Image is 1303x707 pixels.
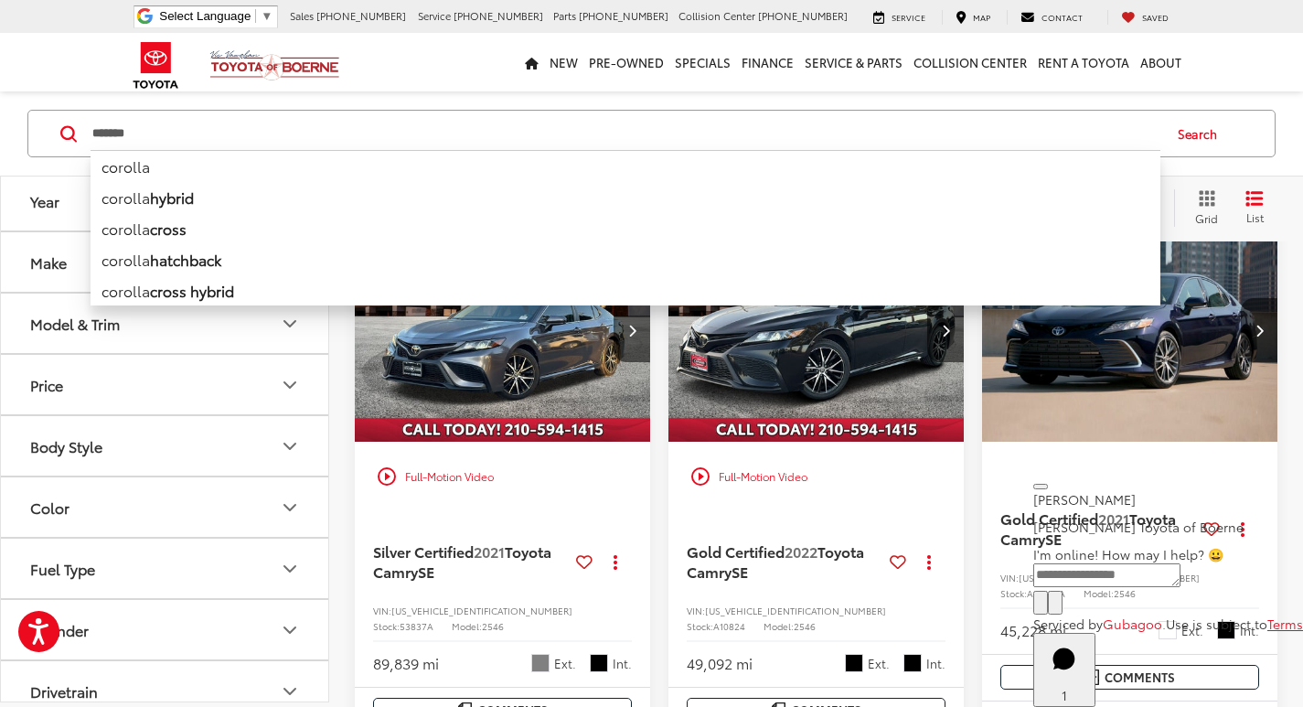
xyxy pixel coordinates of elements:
[1000,571,1019,584] span: VIN:
[1000,665,1259,690] button: Comments
[122,36,190,95] img: Toyota
[279,680,301,702] div: Drivetrain
[354,220,652,442] a: 2021 Toyota Camry SE2021 Toyota Camry SE2021 Toyota Camry SE2021 Toyota Camry SE
[418,8,451,23] span: Service
[261,9,272,23] span: ▼
[150,218,187,239] b: cross
[30,192,59,209] div: Year
[764,619,794,633] span: Model:
[687,604,705,617] span: VIN:
[981,220,1279,444] img: 2021 Toyota Camry SE
[1,477,330,537] button: ColorColor
[544,33,583,91] a: New
[418,561,434,582] span: SE
[279,434,301,456] div: Body Style
[1000,620,1066,641] div: 45,228 mi
[1,355,330,414] button: PricePrice
[1000,509,1196,550] a: Gold Certified2021Toyota CamrySE
[316,8,406,23] span: [PHONE_NUMBER]
[150,249,221,270] b: hatchback
[91,112,1160,155] input: Search by Make, Model, or Keyword
[91,244,1160,275] li: corolla
[373,541,569,583] a: Silver Certified2021Toyota CamrySE
[531,654,550,672] span: Grey
[150,280,234,301] b: cross hybrid
[454,8,543,23] span: [PHONE_NUMBER]
[687,541,864,582] span: Toyota Camry
[482,619,504,633] span: 2546
[1033,633,1095,707] button: Toggle Chat Window
[668,220,966,444] img: 2022 Toyota Camry SE
[1160,111,1244,156] button: Search
[1174,189,1232,226] button: Grid View
[1,600,330,659] button: CylinderCylinder
[1062,686,1067,704] span: 1
[519,33,544,91] a: Home
[687,619,713,633] span: Stock:
[1019,571,1200,584] span: [US_VEHICLE_IDENTIFICATION_NUMBER]
[1032,33,1135,91] a: Rent a Toyota
[687,653,753,674] div: 49,092 mi
[583,33,669,91] a: Pre-Owned
[373,604,391,617] span: VIN:
[1195,210,1218,226] span: Grid
[1267,615,1303,633] a: Terms
[1000,508,1098,529] span: Gold Certified
[794,619,816,633] span: 2546
[91,275,1160,306] li: corolla
[687,541,785,562] span: Gold Certified
[927,554,931,569] span: dropdown dots
[579,8,668,23] span: [PHONE_NUMBER]
[1,416,330,476] button: Body StyleBody Style
[913,545,945,577] button: Actions
[1,171,330,230] button: YearYear
[91,182,1160,213] li: corolla
[1033,563,1180,587] textarea: Type your message
[1,539,330,598] button: Fuel TypeFuel Type
[973,11,990,23] span: Map
[678,8,755,23] span: Collision Center
[799,33,908,91] a: Service & Parts: Opens in a new tab
[926,655,945,672] span: Int.
[290,8,314,23] span: Sales
[554,655,576,672] span: Ext.
[91,150,1160,182] li: corolla
[1245,209,1264,225] span: List
[1142,11,1169,23] span: Saved
[209,49,340,81] img: Vic Vaughan Toyota of Boerne
[903,654,922,672] span: Black
[785,541,817,562] span: 2022
[30,253,67,271] div: Make
[668,220,966,442] a: 2022 Toyota Camry SE2022 Toyota Camry SE2022 Toyota Camry SE2022 Toyota Camry SE
[91,213,1160,244] li: corolla
[452,619,482,633] span: Model:
[1103,615,1166,633] a: Gubagoo.
[1166,615,1267,633] span: Use is subject to
[474,541,505,562] span: 2021
[1,294,330,353] button: Model & TrimModel & Trim
[1232,189,1277,226] button: List View
[669,33,736,91] a: Specials
[614,554,617,569] span: dropdown dots
[354,220,652,442] div: 2021 Toyota Camry SE 0
[30,437,102,455] div: Body Style
[30,376,63,393] div: Price
[279,312,301,334] div: Model & Trim
[373,619,400,633] span: Stock:
[150,187,194,208] b: hybrid
[758,8,848,23] span: [PHONE_NUMBER]
[30,315,120,332] div: Model & Trim
[892,11,925,23] span: Service
[1000,508,1176,549] span: Toyota Camry
[1041,636,1088,683] svg: Start Chat
[732,561,748,582] span: SE
[613,655,632,672] span: Int.
[1007,10,1096,25] a: Contact
[908,33,1032,91] a: Collision Center
[1033,591,1048,615] button: Chat with SMS
[590,654,608,672] span: Black
[600,545,632,577] button: Actions
[553,8,576,23] span: Parts
[1241,298,1277,362] button: Next image
[668,220,966,442] div: 2022 Toyota Camry SE 0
